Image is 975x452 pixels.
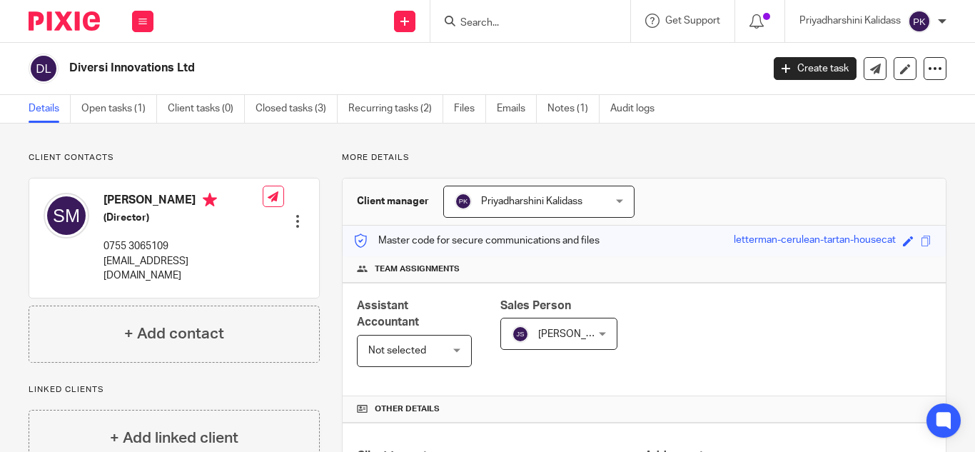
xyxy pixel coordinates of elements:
h4: + Add linked client [110,427,238,449]
a: Emails [497,95,537,123]
a: Audit logs [610,95,665,123]
p: Linked clients [29,384,320,396]
span: Get Support [665,16,720,26]
a: Closed tasks (3) [256,95,338,123]
img: svg%3E [908,10,931,33]
a: Open tasks (1) [81,95,157,123]
i: Primary [203,193,217,207]
span: [PERSON_NAME] [538,329,617,339]
span: Priyadharshini Kalidass [481,196,582,206]
div: letterman-cerulean-tartan-housecat [734,233,896,249]
p: 0755 3065109 [103,239,263,253]
h3: Client manager [357,194,429,209]
a: Client tasks (0) [168,95,245,123]
input: Search [459,17,587,30]
span: Other details [375,403,440,415]
p: Client contacts [29,152,320,164]
a: Files [454,95,486,123]
h2: Diversi Innovations Ltd [69,61,616,76]
img: svg%3E [44,193,89,238]
a: Notes (1) [547,95,600,123]
p: Master code for secure communications and files [353,233,600,248]
a: Create task [774,57,857,80]
span: Assistant Accountant [357,300,419,328]
span: Not selected [368,346,426,356]
p: More details [342,152,946,164]
h4: + Add contact [124,323,224,345]
h5: (Director) [103,211,263,225]
img: svg%3E [512,326,529,343]
span: Team assignments [375,263,460,275]
span: Sales Person [500,300,571,311]
p: Priyadharshini Kalidass [799,14,901,28]
p: [EMAIL_ADDRESS][DOMAIN_NAME] [103,254,263,283]
img: svg%3E [29,54,59,84]
a: Details [29,95,71,123]
a: Recurring tasks (2) [348,95,443,123]
h4: [PERSON_NAME] [103,193,263,211]
img: Pixie [29,11,100,31]
img: svg%3E [455,193,472,210]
